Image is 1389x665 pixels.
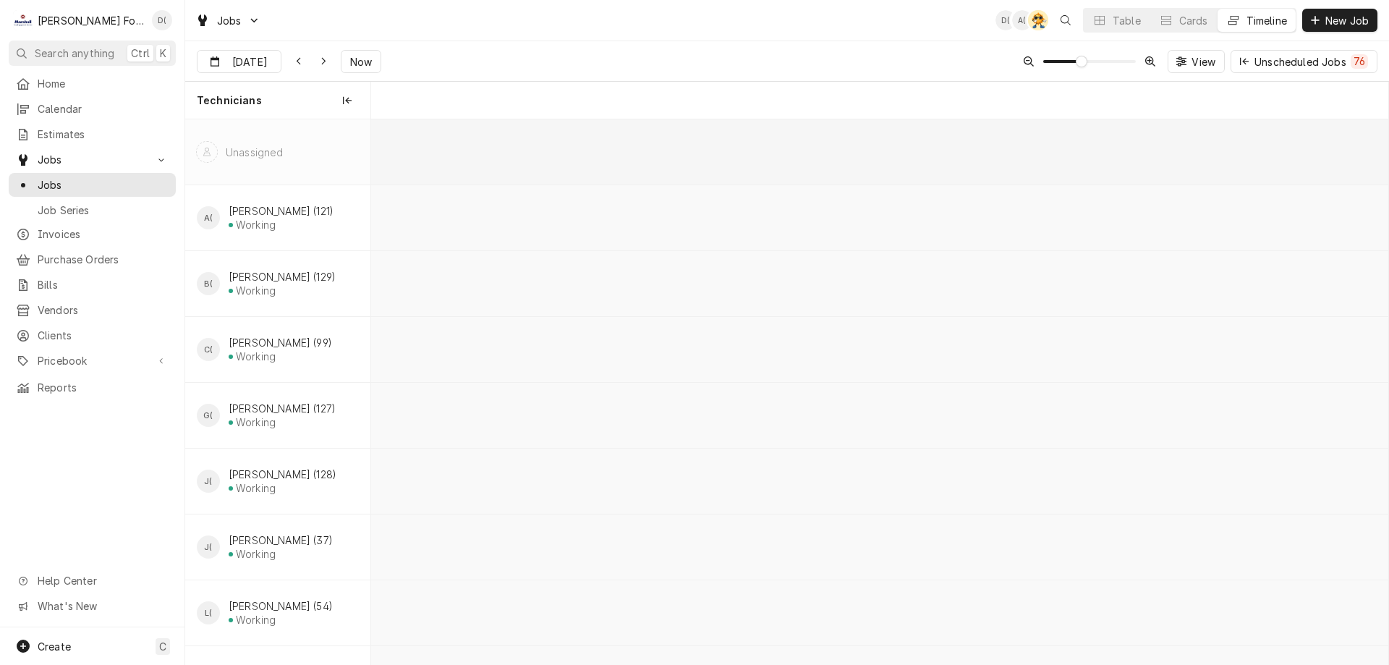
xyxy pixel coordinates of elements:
[1231,50,1377,73] button: Unscheduled Jobs76
[995,10,1016,30] div: D(
[1179,13,1208,28] div: Cards
[13,10,33,30] div: Marshall Food Equipment Service's Avatar
[38,640,71,653] span: Create
[1028,10,1048,30] div: AT
[236,219,276,231] div: Working
[38,101,169,117] span: Calendar
[1028,10,1048,30] div: Adam Testa's Avatar
[38,328,169,343] span: Clients
[38,177,169,192] span: Jobs
[1354,54,1365,69] div: 76
[9,594,176,618] a: Go to What's New
[9,247,176,271] a: Purchase Orders
[197,470,220,493] div: James Lunney (128)'s Avatar
[197,206,220,229] div: Andy Christopoulos (121)'s Avatar
[38,573,167,588] span: Help Center
[1113,13,1141,28] div: Table
[185,82,370,119] div: Technicians column. SPACE for context menu
[197,601,220,624] div: L(
[226,146,284,158] div: Unassigned
[38,353,147,368] span: Pricebook
[152,10,172,30] div: D(
[1054,9,1077,32] button: Open search
[38,203,169,218] span: Job Series
[131,46,150,61] span: Ctrl
[347,54,375,69] span: Now
[9,273,176,297] a: Bills
[229,402,336,415] div: [PERSON_NAME] (127)
[229,600,333,612] div: [PERSON_NAME] (54)
[197,404,220,427] div: G(
[1012,10,1032,30] div: A(
[197,338,220,361] div: Chris Branca (99)'s Avatar
[236,614,276,626] div: Working
[1246,13,1287,28] div: Timeline
[38,302,169,318] span: Vendors
[152,10,172,30] div: Derek Testa (81)'s Avatar
[9,97,176,121] a: Calendar
[197,601,220,624] div: Luis (54)'s Avatar
[236,284,276,297] div: Working
[197,206,220,229] div: A(
[9,41,176,66] button: Search anythingCtrlK
[229,271,336,283] div: [PERSON_NAME] (129)
[197,535,220,559] div: J(
[217,13,242,28] span: Jobs
[197,470,220,493] div: J(
[9,569,176,593] a: Go to Help Center
[197,50,281,73] button: [DATE]
[1254,54,1368,69] div: Unscheduled Jobs
[38,127,169,142] span: Estimates
[38,226,169,242] span: Invoices
[9,122,176,146] a: Estimates
[197,272,220,295] div: B(
[38,252,169,267] span: Purchase Orders
[995,10,1016,30] div: Derek Testa (81)'s Avatar
[1168,50,1225,73] button: View
[236,482,276,494] div: Working
[38,277,169,292] span: Bills
[1322,13,1372,28] span: New Job
[236,548,276,560] div: Working
[9,222,176,246] a: Invoices
[9,298,176,322] a: Vendors
[35,46,114,61] span: Search anything
[160,46,166,61] span: K
[197,93,262,108] span: Technicians
[197,338,220,361] div: C(
[1189,54,1218,69] span: View
[38,380,169,395] span: Reports
[229,205,334,217] div: [PERSON_NAME] (121)
[159,639,166,654] span: C
[9,173,176,197] a: Jobs
[9,323,176,347] a: Clients
[190,9,266,33] a: Go to Jobs
[9,349,176,373] a: Go to Pricebook
[236,350,276,363] div: Working
[229,534,333,546] div: [PERSON_NAME] (37)
[229,468,336,480] div: [PERSON_NAME] (128)
[38,76,169,91] span: Home
[1012,10,1032,30] div: Aldo Testa (2)'s Avatar
[197,404,220,427] div: Gabe Collazo (127)'s Avatar
[236,416,276,428] div: Working
[38,13,144,28] div: [PERSON_NAME] Food Equipment Service
[229,336,332,349] div: [PERSON_NAME] (99)
[38,598,167,614] span: What's New
[38,152,147,167] span: Jobs
[197,535,220,559] div: Jose DeMelo (37)'s Avatar
[9,72,176,96] a: Home
[1302,9,1377,32] button: New Job
[13,10,33,30] div: M
[9,148,176,171] a: Go to Jobs
[197,272,220,295] div: Brett Haworth (129)'s Avatar
[9,198,176,222] a: Job Series
[9,376,176,399] a: Reports
[341,50,381,73] button: Now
